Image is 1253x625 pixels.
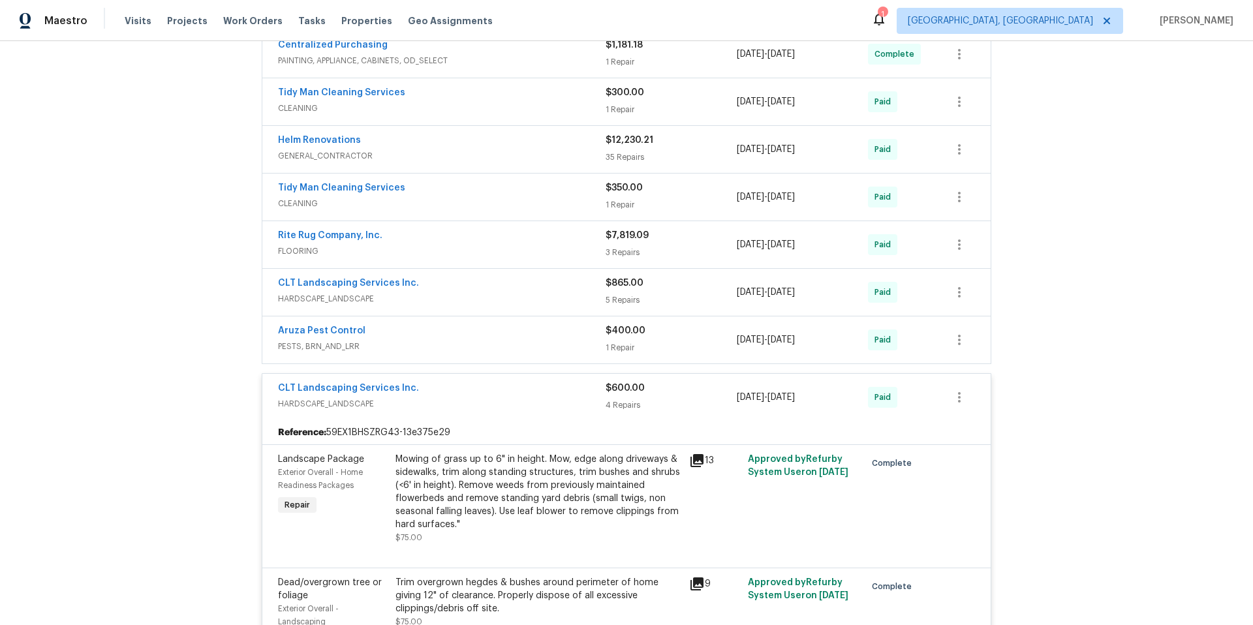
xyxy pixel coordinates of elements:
[262,421,991,444] div: 59EX1BHSZRG43-13e375e29
[737,50,764,59] span: [DATE]
[278,340,606,353] span: PESTS, BRN_AND_LRR
[298,16,326,25] span: Tasks
[737,240,764,249] span: [DATE]
[874,48,920,61] span: Complete
[874,238,896,251] span: Paid
[395,576,681,615] div: Trim overgrown hegdes & bushes around perimeter of home giving 12" of clearance. Properly dispose...
[606,55,737,69] div: 1 Repair
[278,468,363,489] span: Exterior Overall - Home Readiness Packages
[606,384,645,393] span: $600.00
[395,534,422,541] span: $75.00
[874,391,896,404] span: Paid
[737,143,795,156] span: -
[278,578,382,600] span: Dead/overgrown tree or foliage
[737,393,764,402] span: [DATE]
[278,197,606,210] span: CLEANING
[606,246,737,259] div: 3 Repairs
[606,326,645,335] span: $400.00
[767,145,795,154] span: [DATE]
[125,14,151,27] span: Visits
[606,279,643,288] span: $865.00
[874,286,896,299] span: Paid
[737,288,764,297] span: [DATE]
[737,145,764,154] span: [DATE]
[606,40,643,50] span: $1,181.18
[278,245,606,258] span: FLOORING
[606,136,653,145] span: $12,230.21
[341,14,392,27] span: Properties
[278,279,419,288] a: CLT Landscaping Services Inc.
[872,580,917,593] span: Complete
[874,191,896,204] span: Paid
[606,231,649,240] span: $7,819.09
[1154,14,1233,27] span: [PERSON_NAME]
[408,14,493,27] span: Geo Assignments
[737,333,795,346] span: -
[606,399,737,412] div: 4 Repairs
[737,286,795,299] span: -
[278,40,388,50] a: Centralized Purchasing
[874,333,896,346] span: Paid
[767,50,795,59] span: [DATE]
[874,95,896,108] span: Paid
[44,14,87,27] span: Maestro
[737,192,764,202] span: [DATE]
[737,238,795,251] span: -
[606,183,643,192] span: $350.00
[278,292,606,305] span: HARDSCAPE_LANDSCAPE
[278,149,606,162] span: GENERAL_CONTRACTOR
[819,591,848,600] span: [DATE]
[767,393,795,402] span: [DATE]
[767,192,795,202] span: [DATE]
[819,468,848,477] span: [DATE]
[278,183,405,192] a: Tidy Man Cleaning Services
[908,14,1093,27] span: [GEOGRAPHIC_DATA], [GEOGRAPHIC_DATA]
[737,48,795,61] span: -
[737,191,795,204] span: -
[278,102,606,115] span: CLEANING
[737,391,795,404] span: -
[606,294,737,307] div: 5 Repairs
[606,198,737,211] div: 1 Repair
[278,136,361,145] a: Helm Renovations
[767,240,795,249] span: [DATE]
[606,341,737,354] div: 1 Repair
[278,231,382,240] a: Rite Rug Company, Inc.
[278,455,364,464] span: Landscape Package
[223,14,283,27] span: Work Orders
[278,384,419,393] a: CLT Landscaping Services Inc.
[748,578,848,600] span: Approved by Refurby System User on
[874,143,896,156] span: Paid
[278,397,606,410] span: HARDSCAPE_LANDSCAPE
[767,288,795,297] span: [DATE]
[278,54,606,67] span: PAINTING, APPLIANCE, CABINETS, OD_SELECT
[279,498,315,511] span: Repair
[278,88,405,97] a: Tidy Man Cleaning Services
[689,453,740,468] div: 13
[606,103,737,116] div: 1 Repair
[872,457,917,470] span: Complete
[767,335,795,344] span: [DATE]
[737,97,764,106] span: [DATE]
[737,95,795,108] span: -
[167,14,208,27] span: Projects
[278,426,326,439] b: Reference:
[278,326,365,335] a: Aruza Pest Control
[689,576,740,592] div: 9
[878,8,887,21] div: 1
[748,455,848,477] span: Approved by Refurby System User on
[606,151,737,164] div: 35 Repairs
[737,335,764,344] span: [DATE]
[767,97,795,106] span: [DATE]
[395,453,681,531] div: Mowing of grass up to 6" in height. Mow, edge along driveways & sidewalks, trim along standing st...
[606,88,644,97] span: $300.00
